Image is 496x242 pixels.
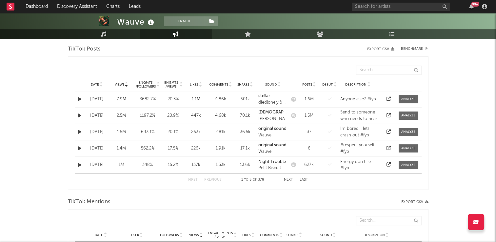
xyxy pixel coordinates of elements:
[209,112,232,119] div: 4.68k
[258,132,288,139] div: Wauve
[340,142,381,155] div: #respect yourself #fyp
[299,129,319,135] div: 37
[235,112,255,119] div: 70.1k
[163,145,183,152] div: 17.5 %
[364,233,385,237] span: Description
[111,129,132,135] div: 1.5M
[287,233,298,237] span: Shares
[235,176,271,184] div: 1 5 378
[237,83,249,87] span: Shares
[242,233,250,237] span: Likes
[235,145,255,152] div: 17.1k
[111,96,132,103] div: 7.9M
[189,233,199,237] span: Views
[111,112,132,119] div: 2.5M
[163,81,179,89] div: Engmts / Views
[131,233,139,237] span: User
[258,110,306,121] strong: [DEMOGRAPHIC_DATA] creation
[265,83,277,87] span: Sound
[258,160,286,164] strong: Night Trouble
[186,112,206,119] div: 447k
[111,162,132,168] div: 1M
[209,96,232,103] div: 4.86k
[163,129,183,135] div: 20.1 %
[367,47,394,51] button: Export CSV
[258,149,288,155] div: Wauve
[135,145,160,152] div: 562.2 %
[163,162,183,168] div: 15.2 %
[86,129,108,135] div: [DATE]
[258,143,287,147] strong: original sound
[186,129,206,135] div: 263k
[190,83,198,87] span: Likes
[209,145,232,152] div: 1.91k
[322,83,333,87] span: Debut
[209,129,232,135] div: 2.81k
[209,83,228,87] span: Comments
[299,96,319,103] div: 1.6M
[135,162,160,168] div: 348 %
[117,16,156,27] div: Wauve
[235,162,255,168] div: 13.6k
[244,178,248,181] span: to
[135,81,156,89] div: Engmts / Followers
[258,159,288,171] a: Night TroublePetit Biscuit
[258,109,288,122] a: [DEMOGRAPHIC_DATA] creation[PERSON_NAME].mp3
[204,178,222,182] button: Previous
[258,142,288,155] a: original soundWauve
[163,112,183,119] div: 20.9 %
[258,99,288,106] div: diedlonely & énouement
[340,109,381,122] div: Send to someone who needs to hear this #fyp
[352,3,450,11] input: Search for artists
[235,129,255,135] div: 36.5k
[86,112,108,119] div: [DATE]
[235,96,255,103] div: 501k
[86,96,108,103] div: [DATE]
[356,216,422,225] input: Search...
[115,83,124,87] span: Views
[111,145,132,152] div: 1.4M
[356,66,422,75] input: Search...
[340,96,381,103] div: Anyone else? #fyp
[302,83,312,87] span: Posts
[258,165,288,171] div: Petit Biscuit
[299,145,319,152] div: 6
[86,145,108,152] div: [DATE]
[135,112,160,119] div: 1197.2 %
[209,162,232,168] div: 1.33k
[68,45,101,53] span: TikTok Posts
[401,200,428,204] button: Export CSV
[340,126,381,138] div: Im bored… lets crash out #fyp
[186,145,206,152] div: 226k
[186,96,206,103] div: 1.1M
[135,129,160,135] div: 693.1 %
[258,94,270,98] strong: stellar
[135,96,160,103] div: 3682.7 %
[258,126,288,138] a: original soundWauve
[469,4,474,9] button: 99+
[340,159,381,171] div: Energy don’t lie #fyp
[186,162,206,168] div: 137k
[164,16,205,26] button: Track
[188,178,198,182] button: First
[258,127,287,131] strong: original sound
[95,233,103,237] span: Date
[91,83,99,87] span: Date
[260,233,279,237] span: Comments
[68,198,110,206] span: TikTok Mentions
[253,178,257,181] span: of
[86,162,108,168] div: [DATE]
[163,96,183,103] div: 20.3 %
[471,2,479,7] div: 99 +
[284,178,293,182] button: Next
[401,45,428,53] a: Benchmark
[345,83,367,87] span: Description
[299,162,319,168] div: 627k
[258,116,288,122] div: [PERSON_NAME].mp3
[300,178,308,182] button: Last
[258,93,288,106] a: stellardiedlonely & énouement
[208,231,233,239] span: Engagements / Views
[160,233,179,237] span: Followers
[320,233,332,237] span: Sound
